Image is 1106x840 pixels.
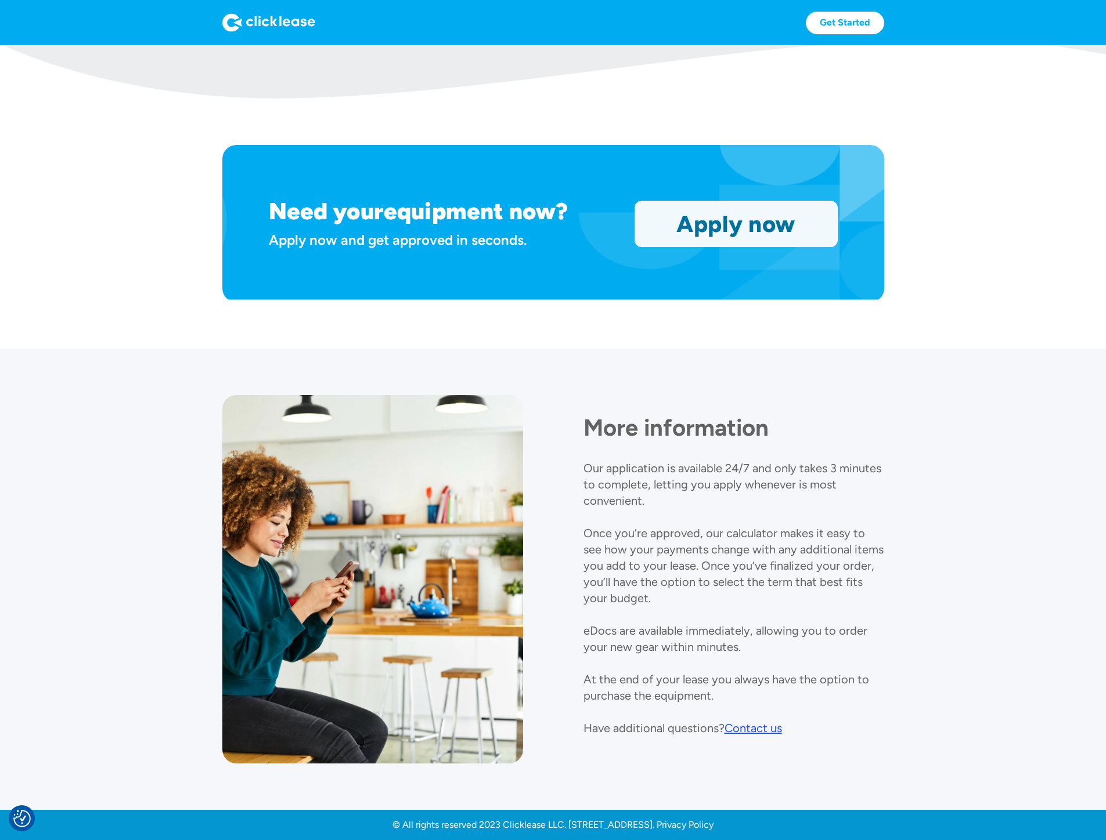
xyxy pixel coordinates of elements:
[583,414,884,441] h1: More information
[725,720,782,736] a: Contact us
[725,721,782,735] div: Contact us
[222,13,315,32] img: Logo
[13,810,31,827] button: Consent Preferences
[635,201,837,247] a: Apply now
[806,12,884,34] a: Get Started
[13,810,31,827] img: Revisit consent button
[384,197,568,225] h1: equipment now?
[269,197,384,225] h1: Need your
[392,819,714,831] a: © All rights reserved 2023 Clicklease LLC. [STREET_ADDRESS]. Privacy Policy
[269,230,621,250] div: Apply now and get approved in seconds.
[583,461,884,735] p: Our application is available 24/7 and only takes 3 minutes to complete, letting you apply wheneve...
